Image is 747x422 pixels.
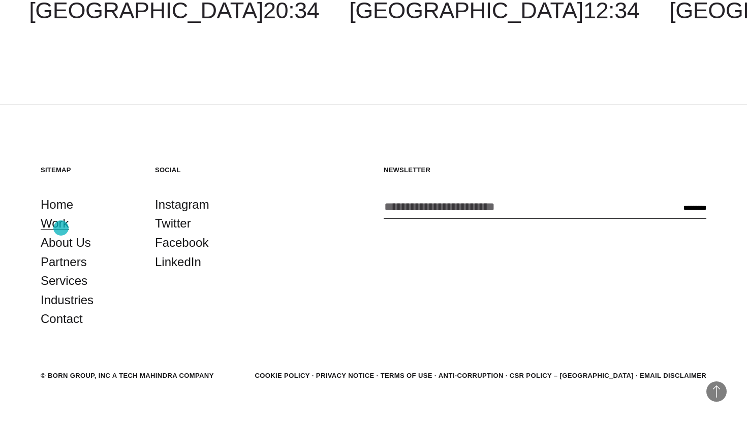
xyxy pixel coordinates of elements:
[255,372,309,379] a: Cookie Policy
[41,252,87,272] a: Partners
[381,372,432,379] a: Terms of Use
[316,372,375,379] a: Privacy Notice
[41,309,83,329] a: Contact
[41,271,87,290] a: Services
[155,195,209,214] a: Instagram
[439,372,504,379] a: Anti-Corruption
[41,371,214,381] div: © BORN GROUP, INC A Tech Mahindra Company
[706,381,727,402] button: Back to Top
[155,233,208,252] a: Facebook
[41,233,91,252] a: About Us
[41,166,135,174] h5: Sitemap
[155,252,201,272] a: LinkedIn
[41,214,69,233] a: Work
[510,372,634,379] a: CSR POLICY – [GEOGRAPHIC_DATA]
[640,372,706,379] a: Email Disclaimer
[41,195,73,214] a: Home
[384,166,706,174] h5: Newsletter
[155,166,249,174] h5: Social
[155,214,191,233] a: Twitter
[41,290,94,310] a: Industries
